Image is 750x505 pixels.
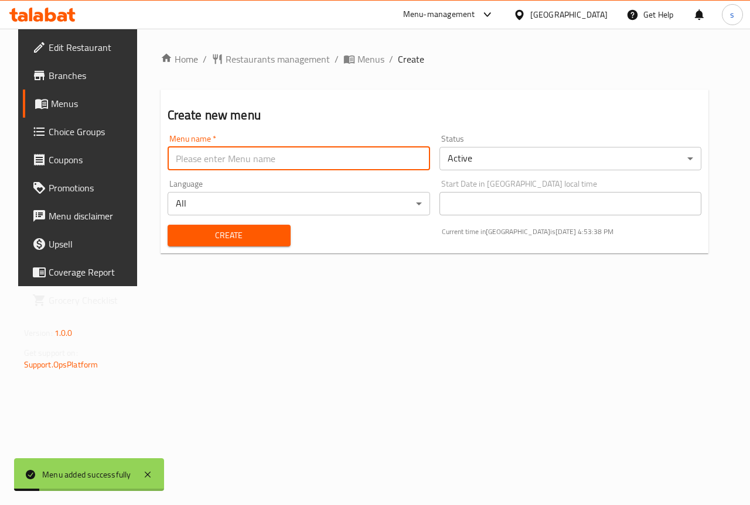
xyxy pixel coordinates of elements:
div: All [168,192,430,215]
span: Coverage Report [49,265,134,279]
h2: Create new menu [168,107,702,124]
a: Grocery Checklist [23,286,144,314]
a: Promotions [23,174,144,202]
a: Branches [23,61,144,90]
button: Create [168,225,291,246]
a: Edit Restaurant [23,33,144,61]
span: Create [177,228,281,243]
li: / [335,52,339,66]
span: Menu disclaimer [49,209,134,223]
div: Menu-management [403,8,475,22]
span: s [730,8,734,21]
span: Branches [49,68,134,83]
div: [GEOGRAPHIC_DATA] [530,8,608,21]
a: Coverage Report [23,258,144,286]
a: Coupons [23,146,144,174]
span: Coupons [49,153,134,167]
div: Active [439,147,702,170]
a: Support.OpsPlatform [24,357,98,372]
div: Menu added successfully [42,468,131,481]
input: Please enter Menu name [168,147,430,170]
a: Upsell [23,230,144,258]
span: Choice Groups [49,125,134,139]
span: Menus [357,52,384,66]
a: Restaurants management [212,52,330,66]
span: 1.0.0 [54,325,73,341]
span: Get support on: [24,345,78,360]
span: Promotions [49,181,134,195]
span: Restaurants management [226,52,330,66]
nav: breadcrumb [161,52,709,66]
span: Edit Restaurant [49,40,134,54]
span: Version: [24,325,53,341]
span: Upsell [49,237,134,251]
a: Home [161,52,198,66]
a: Menu disclaimer [23,202,144,230]
a: Choice Groups [23,118,144,146]
span: Create [398,52,424,66]
p: Current time in [GEOGRAPHIC_DATA] is [DATE] 4:53:38 PM [442,226,702,237]
li: / [389,52,393,66]
a: Menus [23,90,144,118]
span: Grocery Checklist [49,293,134,307]
li: / [203,52,207,66]
a: Menus [343,52,384,66]
span: Menus [51,97,134,111]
